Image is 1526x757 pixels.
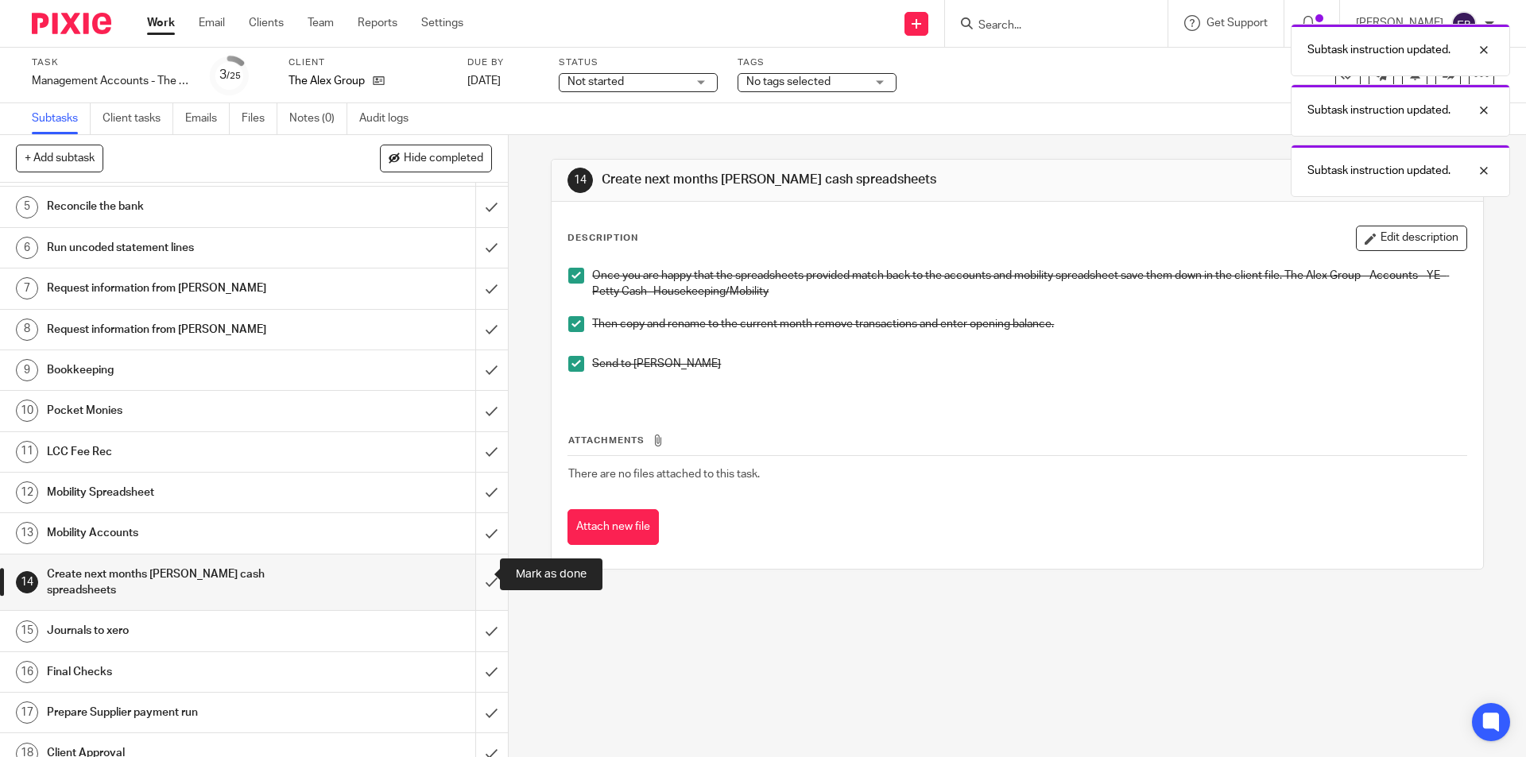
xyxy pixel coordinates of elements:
[16,145,103,172] button: + Add subtask
[404,153,483,165] span: Hide completed
[219,66,241,84] div: 3
[185,103,230,134] a: Emails
[103,103,173,134] a: Client tasks
[147,15,175,31] a: Work
[16,277,38,299] div: 7
[227,71,241,80] small: /25
[568,436,645,445] span: Attachments
[289,103,347,134] a: Notes (0)
[421,15,463,31] a: Settings
[289,73,365,89] p: The Alex Group
[16,661,38,683] div: 16
[602,172,1052,188] h1: Create next months [PERSON_NAME] cash spreadsheets
[592,356,1466,372] p: Send to [PERSON_NAME]
[592,316,1466,332] p: Then copy and rename to the current month remove transactions and enter opening balance.
[32,103,91,134] a: Subtasks
[32,73,191,89] div: Management Accounts - The Alex Group
[567,509,659,545] button: Attach new file
[16,196,38,218] div: 5
[1451,11,1477,37] img: svg%3E
[289,56,447,69] label: Client
[47,440,322,464] h1: LCC Fee Rec
[568,469,760,480] span: There are no files attached to this task.
[47,358,322,382] h1: Bookkeeping
[47,318,322,342] h1: Request information from [PERSON_NAME]
[738,56,897,69] label: Tags
[16,400,38,422] div: 10
[16,319,38,341] div: 8
[47,399,322,423] h1: Pocket Monies
[746,76,831,87] span: No tags selected
[359,103,420,134] a: Audit logs
[16,359,38,381] div: 9
[47,521,322,545] h1: Mobility Accounts
[567,168,593,193] div: 14
[1356,226,1467,251] button: Edit description
[567,76,624,87] span: Not started
[358,15,397,31] a: Reports
[47,236,322,260] h1: Run uncoded statement lines
[16,522,38,544] div: 13
[380,145,492,172] button: Hide completed
[47,701,322,724] h1: Prepare Supplier payment run
[32,56,191,69] label: Task
[249,15,284,31] a: Clients
[32,13,111,34] img: Pixie
[592,268,1466,300] p: Once you are happy that the spreadsheets provided match back to the accounts and mobility spreads...
[47,619,322,643] h1: Journals to xero
[467,75,501,87] span: [DATE]
[308,15,334,31] a: Team
[467,56,539,69] label: Due by
[1307,42,1450,58] p: Subtask instruction updated.
[16,571,38,593] div: 14
[1307,163,1450,179] p: Subtask instruction updated.
[1307,102,1450,118] p: Subtask instruction updated.
[47,481,322,504] h1: Mobility Spreadsheet
[199,15,225,31] a: Email
[567,232,638,245] p: Description
[559,56,718,69] label: Status
[16,481,38,504] div: 12
[16,701,38,724] div: 17
[16,441,38,463] div: 11
[47,660,322,684] h1: Final Checks
[16,237,38,259] div: 6
[16,620,38,643] div: 15
[242,103,277,134] a: Files
[47,562,322,603] h1: Create next months [PERSON_NAME] cash spreadsheets
[47,276,322,300] h1: Request information from [PERSON_NAME]
[47,195,322,218] h1: Reconcile the bank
